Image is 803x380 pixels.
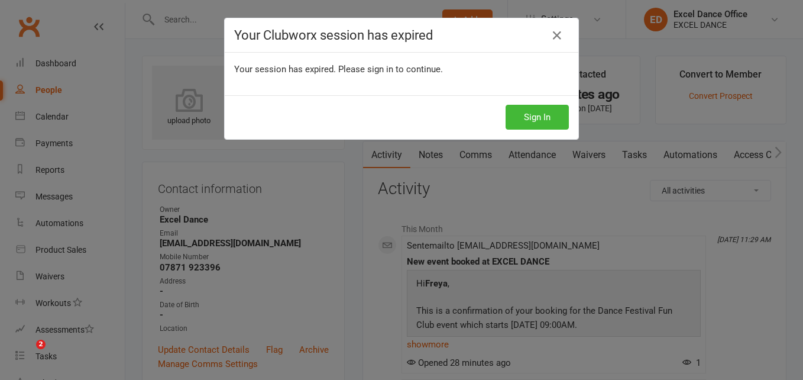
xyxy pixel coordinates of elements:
[506,105,569,130] button: Sign In
[12,340,40,368] iframe: Intercom live chat
[548,26,566,45] a: Close
[36,340,46,349] span: 2
[234,28,569,43] h4: Your Clubworx session has expired
[234,64,443,75] span: Your session has expired. Please sign in to continue.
